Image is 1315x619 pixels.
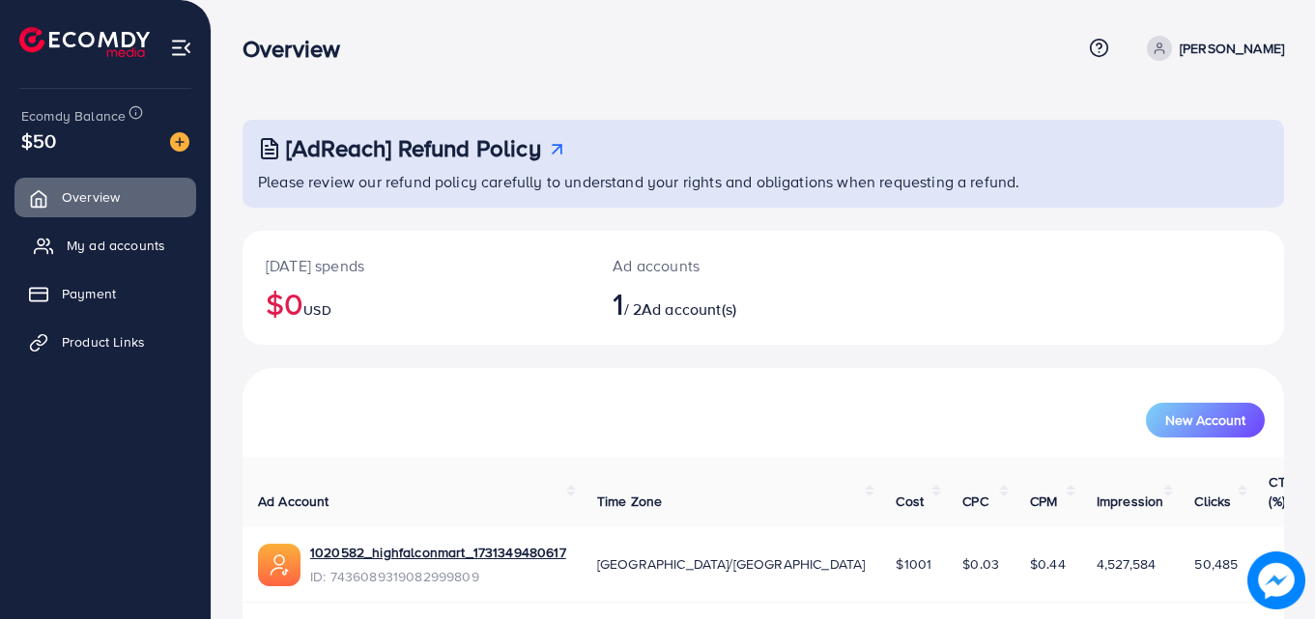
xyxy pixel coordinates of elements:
span: Product Links [62,332,145,352]
span: 1 [613,281,623,325]
h2: $0 [266,285,566,322]
p: [DATE] spends [266,254,566,277]
a: My ad accounts [14,226,196,265]
span: Cost [896,492,924,511]
span: $0.03 [962,554,999,574]
span: CPC [962,492,987,511]
img: logo [19,27,150,57]
h3: [AdReach] Refund Policy [286,134,541,162]
span: Time Zone [597,492,662,511]
span: $50 [21,127,56,155]
span: Impression [1097,492,1164,511]
span: Overview [62,187,120,207]
h3: Overview [243,35,356,63]
span: CPM [1030,492,1057,511]
span: My ad accounts [67,236,165,255]
button: New Account [1146,403,1265,437]
img: image [170,132,189,152]
span: Payment [62,284,116,303]
span: [GEOGRAPHIC_DATA]/[GEOGRAPHIC_DATA] [597,554,866,574]
h2: / 2 [613,285,827,322]
span: USD [303,300,330,320]
span: CTR (%) [1269,472,1294,511]
span: Ad Account [258,492,329,511]
span: $0.44 [1030,554,1066,574]
img: ic-ads-acc.e4c84228.svg [258,544,300,586]
span: Ad account(s) [642,298,736,320]
span: Clicks [1194,492,1231,511]
p: Please review our refund policy carefully to understand your rights and obligations when requesti... [258,170,1272,193]
a: Product Links [14,323,196,361]
img: menu [170,37,192,59]
span: $1001 [896,554,931,574]
p: Ad accounts [613,254,827,277]
span: New Account [1165,413,1245,427]
img: image [1247,551,1305,609]
a: Payment [14,274,196,313]
a: 1020582_highfalconmart_1731349480617 [310,543,566,562]
p: [PERSON_NAME] [1180,37,1284,60]
a: Overview [14,178,196,216]
span: Ecomdy Balance [21,106,126,126]
span: ID: 7436089319082999809 [310,567,566,586]
span: 50,485 [1194,554,1238,574]
a: [PERSON_NAME] [1139,36,1284,61]
span: 4,527,584 [1097,554,1156,574]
